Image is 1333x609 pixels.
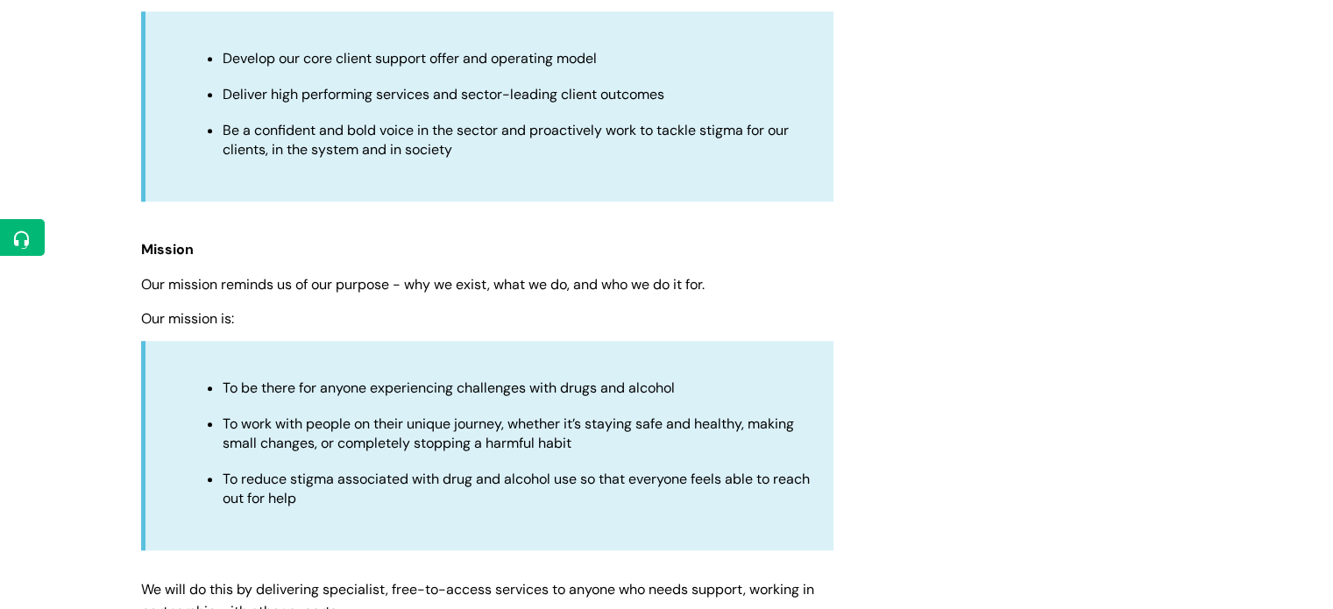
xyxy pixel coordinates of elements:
[223,379,675,397] span: To be there for anyone experiencing challenges with drugs and alcohol
[223,470,810,507] span: To reduce stigma associated with drug and alcohol use so that everyone feels able to reach out fo...
[223,85,664,103] span: Deliver high performing services and sector-leading client outcomes
[141,275,705,294] span: Our mission reminds us of our purpose - why we exist, what we do, and who we do it for.
[223,121,789,159] span: Be a confident and bold voice in the sector and proactively work to tackle stigma for our clients...
[223,414,794,452] span: To work with people on their unique journey, whether it’s staying safe and healthy, making small ...
[141,240,194,258] span: Mission
[223,49,597,67] span: Develop our core client support offer and operating model
[141,309,234,328] span: Our mission is:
